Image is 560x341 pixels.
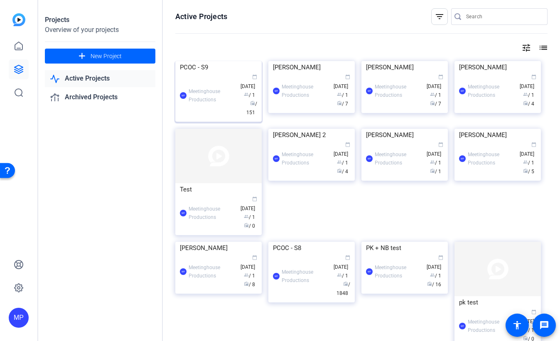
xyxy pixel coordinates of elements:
[375,150,422,167] div: Meetinghouse Productions
[459,296,536,309] div: pk test
[244,214,249,219] span: group
[45,89,155,106] a: Archived Projects
[430,159,435,164] span: group
[246,101,257,115] span: / 151
[430,92,441,98] span: / 1
[345,74,350,79] span: calendar_today
[523,168,528,173] span: radio
[438,74,443,79] span: calendar_today
[273,273,280,280] div: MP
[244,223,255,229] span: / 0
[523,92,528,97] span: group
[175,12,227,22] h1: Active Projects
[189,263,236,280] div: Meetinghouse Productions
[337,101,342,105] span: radio
[375,263,422,280] div: Meetinghouse Productions
[366,242,443,254] div: PK + NB test
[9,308,29,328] div: MP
[244,223,249,228] span: radio
[273,61,350,74] div: [PERSON_NAME]
[430,101,435,105] span: radio
[427,282,441,287] span: / 16
[523,92,534,98] span: / 1
[244,92,255,98] span: / 1
[459,155,466,162] div: MP
[539,320,549,330] mat-icon: message
[427,142,443,157] span: [DATE]
[459,323,466,329] div: MP
[375,83,422,99] div: Meetinghouse Productions
[523,336,528,341] span: radio
[282,150,329,167] div: Meetinghouse Productions
[189,205,236,221] div: Meetinghouse Productions
[336,282,350,296] span: / 1848
[366,155,373,162] div: MP
[438,142,443,147] span: calendar_today
[430,273,441,279] span: / 1
[250,101,255,105] span: radio
[189,87,236,104] div: Meetinghouse Productions
[430,272,435,277] span: group
[273,88,280,94] div: MP
[334,142,350,157] span: [DATE]
[244,272,249,277] span: group
[538,43,548,53] mat-icon: list
[337,101,348,107] span: / 7
[244,282,255,287] span: / 8
[12,13,25,26] img: blue-gradient.svg
[252,74,257,79] span: calendar_today
[180,61,257,74] div: PCOC - S9
[459,61,536,74] div: [PERSON_NAME]
[180,242,257,254] div: [PERSON_NAME]
[366,88,373,94] div: MP
[273,242,350,254] div: PCOC - S8
[531,309,536,314] span: calendar_today
[337,169,348,174] span: / 4
[45,49,155,64] button: New Project
[337,159,342,164] span: group
[430,101,441,107] span: / 7
[91,52,122,61] span: New Project
[523,160,534,166] span: / 1
[459,129,536,141] div: [PERSON_NAME]
[523,101,534,107] span: / 4
[252,255,257,260] span: calendar_today
[531,74,536,79] span: calendar_today
[468,318,516,334] div: Meetinghouse Productions
[337,273,348,279] span: / 1
[427,281,432,286] span: radio
[430,169,441,174] span: / 1
[343,281,348,286] span: radio
[180,183,257,196] div: Test
[523,159,528,164] span: group
[523,169,534,174] span: / 5
[438,255,443,260] span: calendar_today
[252,196,257,201] span: calendar_today
[241,197,257,211] span: [DATE]
[282,83,329,99] div: Meetinghouse Productions
[180,92,187,99] div: MP
[45,15,155,25] div: Projects
[468,83,516,99] div: Meetinghouse Productions
[521,43,531,53] mat-icon: tune
[45,25,155,35] div: Overview of your projects
[466,12,541,22] input: Search
[430,92,435,97] span: group
[337,92,348,98] span: / 1
[435,12,445,22] mat-icon: filter_list
[282,268,329,285] div: Meetinghouse Productions
[77,51,87,61] mat-icon: add
[337,272,342,277] span: group
[337,92,342,97] span: group
[430,160,441,166] span: / 1
[337,168,342,173] span: radio
[366,61,443,74] div: [PERSON_NAME]
[337,160,348,166] span: / 1
[244,214,255,220] span: / 1
[244,273,255,279] span: / 1
[273,129,350,141] div: [PERSON_NAME] 2
[520,142,536,157] span: [DATE]
[512,320,522,330] mat-icon: accessibility
[523,101,528,105] span: radio
[244,92,249,97] span: group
